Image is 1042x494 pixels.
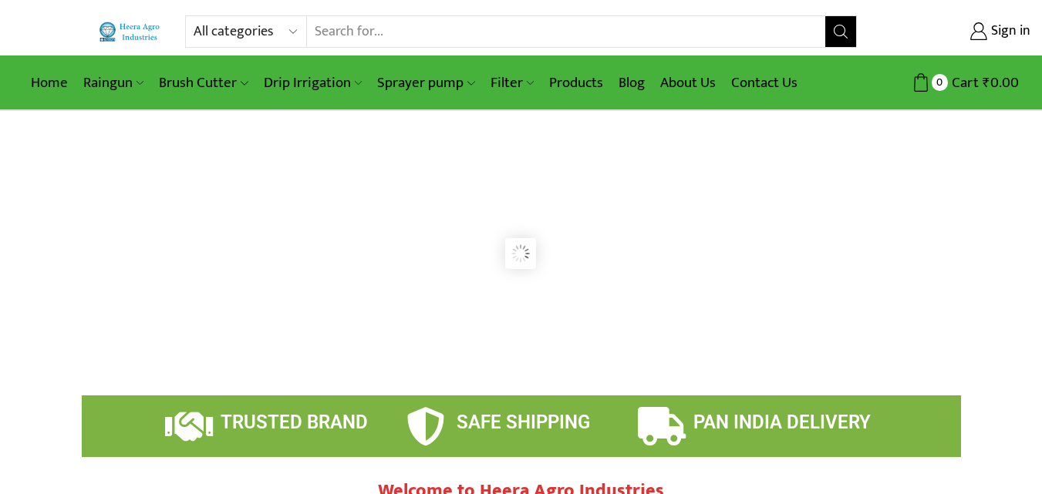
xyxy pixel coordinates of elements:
a: Home [23,65,76,101]
a: Brush Cutter [151,65,255,101]
a: 0 Cart ₹0.00 [872,69,1019,97]
a: Contact Us [723,65,805,101]
span: TRUSTED BRAND [221,412,368,433]
a: Sign in [880,18,1030,45]
a: Filter [483,65,541,101]
a: Products [541,65,611,101]
bdi: 0.00 [983,71,1019,95]
span: PAN INDIA DELIVERY [693,412,871,433]
a: Sprayer pump [369,65,482,101]
span: Sign in [987,22,1030,42]
span: ₹ [983,71,990,95]
a: Raingun [76,65,151,101]
span: Cart [948,72,979,93]
a: About Us [653,65,723,101]
button: Search button [825,16,856,47]
input: Search for... [307,16,824,47]
a: Drip Irrigation [256,65,369,101]
span: 0 [932,74,948,90]
a: Blog [611,65,653,101]
span: SAFE SHIPPING [457,412,590,433]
